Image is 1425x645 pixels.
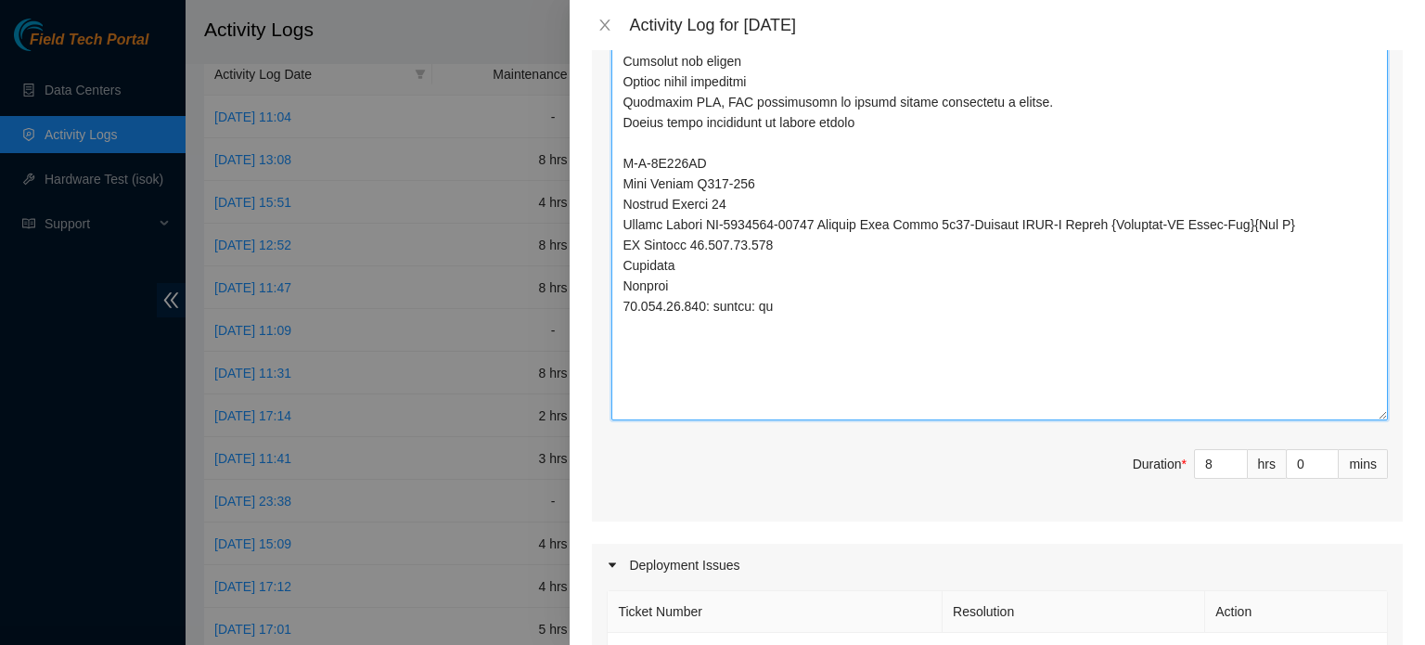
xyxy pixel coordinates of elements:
th: Resolution [943,591,1205,633]
button: Close [592,17,618,34]
span: caret-right [607,560,618,571]
th: Action [1205,591,1388,633]
th: Ticket Number [608,591,943,633]
span: close [597,18,612,32]
div: hrs [1248,449,1287,479]
div: Deployment Issues [592,544,1403,587]
div: mins [1339,449,1388,479]
div: Activity Log for [DATE] [629,15,1403,35]
div: Duration [1133,454,1187,474]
